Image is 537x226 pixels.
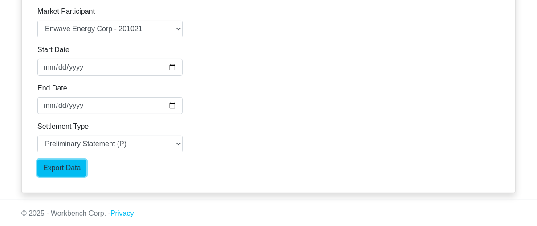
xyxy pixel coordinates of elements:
label: Start Date [37,45,69,55]
label: Market Participant [37,6,95,17]
input: Export Data [37,160,86,177]
a: Privacy [110,210,134,217]
label: Settlement Type [37,121,89,132]
label: End Date [37,83,67,94]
